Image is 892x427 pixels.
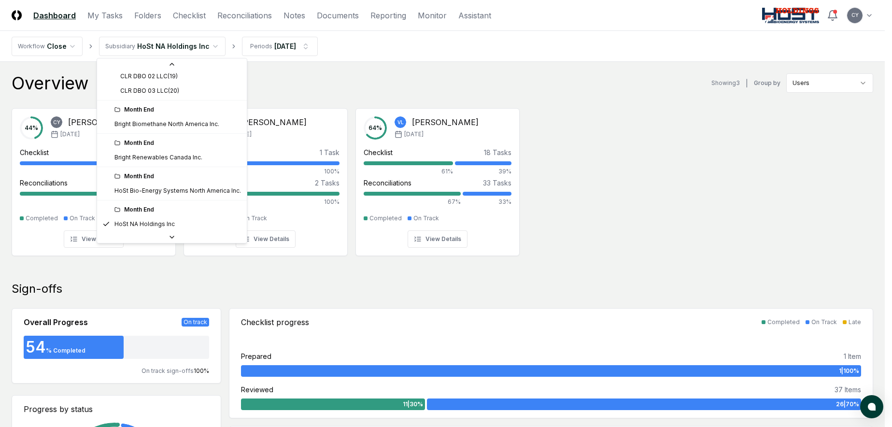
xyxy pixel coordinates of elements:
[168,86,179,95] div: ( 20 )
[114,153,202,162] div: Bright Renewables Canada Inc.
[114,220,175,228] div: HoSt NA Holdings Inc
[114,205,241,214] div: Month End
[114,139,241,147] div: Month End
[114,120,219,128] div: Bright Biomethane North America Inc.
[114,72,178,81] div: CLR DBO 02 LLC
[114,172,241,181] div: Month End
[114,86,179,95] div: CLR DBO 03 LLC
[114,105,241,114] div: Month End
[168,72,178,81] div: ( 19 )
[114,186,241,195] div: HoSt Bio-Energy Systems North America Inc.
